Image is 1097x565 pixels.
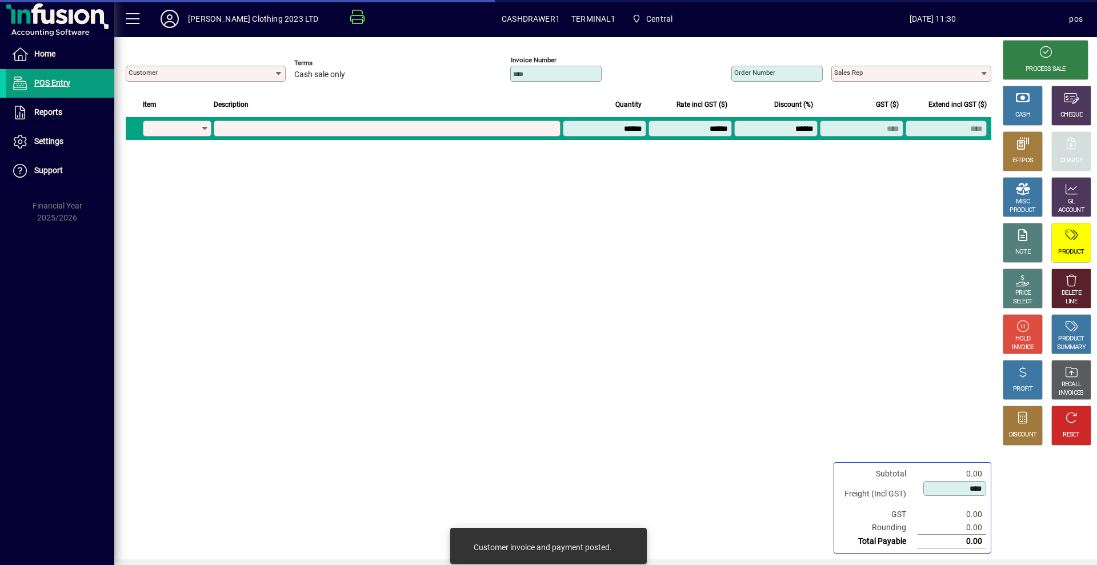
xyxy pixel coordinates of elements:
[796,10,1070,28] span: [DATE] 11:30
[502,10,560,28] span: CASHDRAWER1
[1013,385,1032,394] div: PROFIT
[6,98,114,127] a: Reports
[1060,157,1083,165] div: CHARGE
[34,166,63,175] span: Support
[1010,206,1035,215] div: PRODUCT
[918,521,986,535] td: 0.00
[615,98,642,111] span: Quantity
[1015,289,1031,298] div: PRICE
[1016,198,1030,206] div: MISC
[834,69,863,77] mat-label: Sales rep
[1066,298,1077,306] div: LINE
[1058,206,1084,215] div: ACCOUNT
[34,137,63,146] span: Settings
[1015,248,1030,257] div: NOTE
[1060,111,1082,119] div: CHEQUE
[1062,289,1081,298] div: DELETE
[1058,335,1084,343] div: PRODUCT
[6,40,114,69] a: Home
[1062,380,1082,389] div: RECALL
[1057,343,1086,352] div: SUMMARY
[1068,198,1075,206] div: GL
[876,98,899,111] span: GST ($)
[1015,335,1030,343] div: HOLD
[918,508,986,521] td: 0.00
[1012,343,1033,352] div: INVOICE
[1013,298,1033,306] div: SELECT
[1009,431,1036,439] div: DISCOUNT
[839,467,918,480] td: Subtotal
[511,56,556,64] mat-label: Invoice number
[143,98,157,111] span: Item
[214,98,249,111] span: Description
[1069,10,1083,28] div: pos
[734,69,775,77] mat-label: Order number
[676,98,727,111] span: Rate incl GST ($)
[839,521,918,535] td: Rounding
[571,10,616,28] span: TERMINAL1
[918,467,986,480] td: 0.00
[1012,157,1034,165] div: EFTPOS
[1015,111,1030,119] div: CASH
[474,542,612,553] div: Customer invoice and payment posted.
[1059,389,1083,398] div: INVOICES
[6,127,114,156] a: Settings
[129,69,158,77] mat-label: Customer
[6,157,114,185] a: Support
[151,9,188,29] button: Profile
[1058,248,1084,257] div: PRODUCT
[839,508,918,521] td: GST
[627,9,678,29] span: Central
[839,535,918,548] td: Total Payable
[294,59,363,67] span: Terms
[34,78,70,87] span: POS Entry
[188,10,318,28] div: [PERSON_NAME] Clothing 2023 LTD
[34,49,55,58] span: Home
[918,535,986,548] td: 0.00
[1026,65,1066,74] div: PROCESS SALE
[839,480,918,508] td: Freight (Incl GST)
[774,98,813,111] span: Discount (%)
[928,98,987,111] span: Extend incl GST ($)
[646,10,672,28] span: Central
[294,70,345,79] span: Cash sale only
[1063,431,1080,439] div: RESET
[34,107,62,117] span: Reports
